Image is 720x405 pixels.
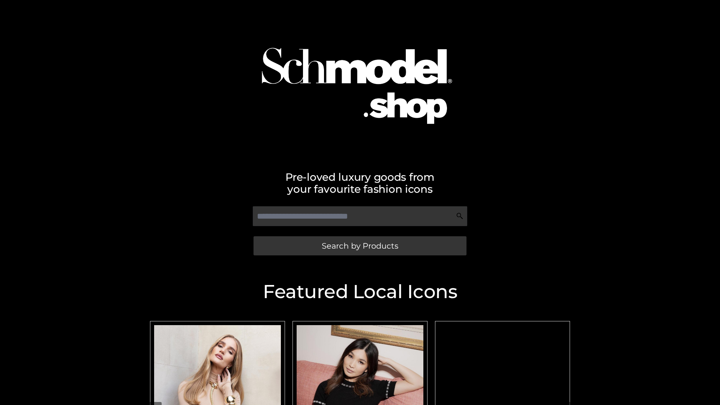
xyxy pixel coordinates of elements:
[146,171,574,195] h2: Pre-loved luxury goods from your favourite fashion icons
[456,212,463,220] img: Search Icon
[146,282,574,301] h2: Featured Local Icons​
[253,236,466,255] a: Search by Products
[322,242,398,250] span: Search by Products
